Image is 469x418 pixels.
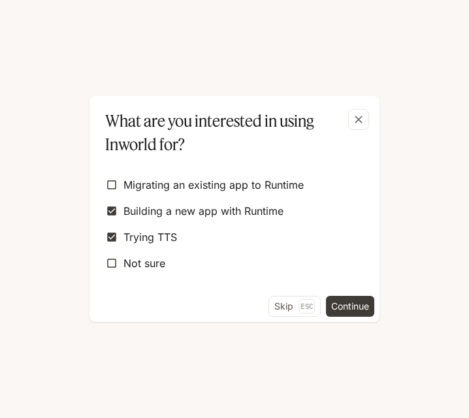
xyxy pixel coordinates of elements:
p: What are you interested in using Inworld for? [105,109,359,156]
span: Not sure [123,255,165,271]
button: Continue [326,296,374,317]
button: SkipEsc [268,296,321,317]
p: Esc [299,299,315,313]
span: Building a new app with Runtime [123,203,283,219]
span: Migrating an existing app to Runtime [123,177,304,193]
span: Trying TTS [123,229,177,245]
